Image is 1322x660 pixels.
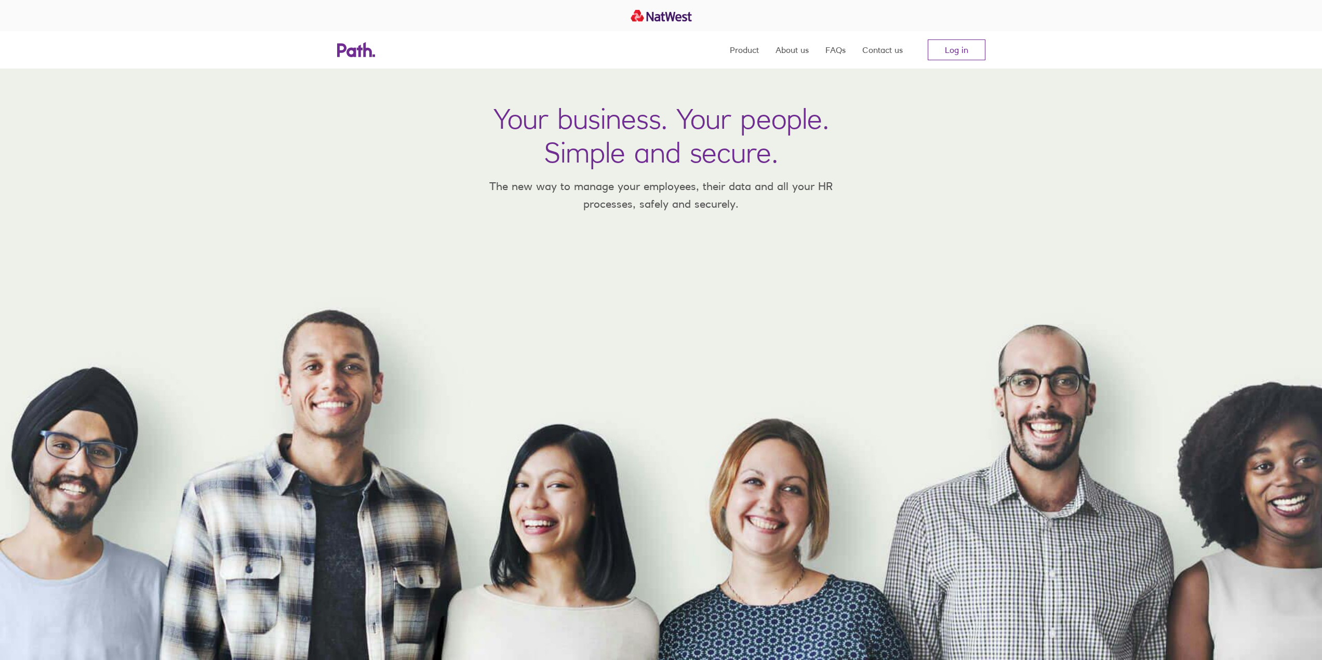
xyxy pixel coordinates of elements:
a: About us [776,31,809,69]
a: FAQs [825,31,846,69]
a: Product [730,31,759,69]
p: The new way to manage your employees, their data and all your HR processes, safely and securely. [474,178,848,212]
a: Log in [928,39,985,60]
a: Contact us [862,31,903,69]
h1: Your business. Your people. Simple and secure. [493,102,829,169]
